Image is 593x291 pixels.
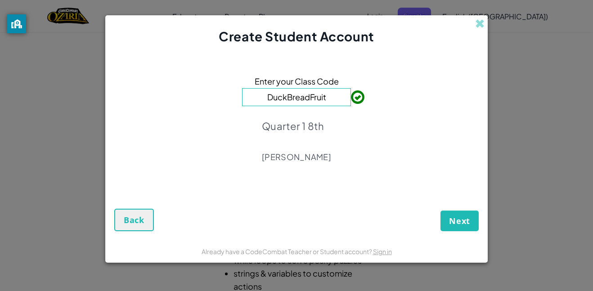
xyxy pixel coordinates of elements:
[255,75,339,88] span: Enter your Class Code
[262,120,331,132] p: Quarter 1 8th
[449,215,470,226] span: Next
[219,28,374,44] span: Create Student Account
[7,14,26,33] button: privacy banner
[262,152,331,162] p: [PERSON_NAME]
[124,215,144,225] span: Back
[202,247,373,255] span: Already have a CodeCombat Teacher or Student account?
[373,247,392,255] a: Sign in
[440,210,479,231] button: Next
[114,209,154,231] button: Back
